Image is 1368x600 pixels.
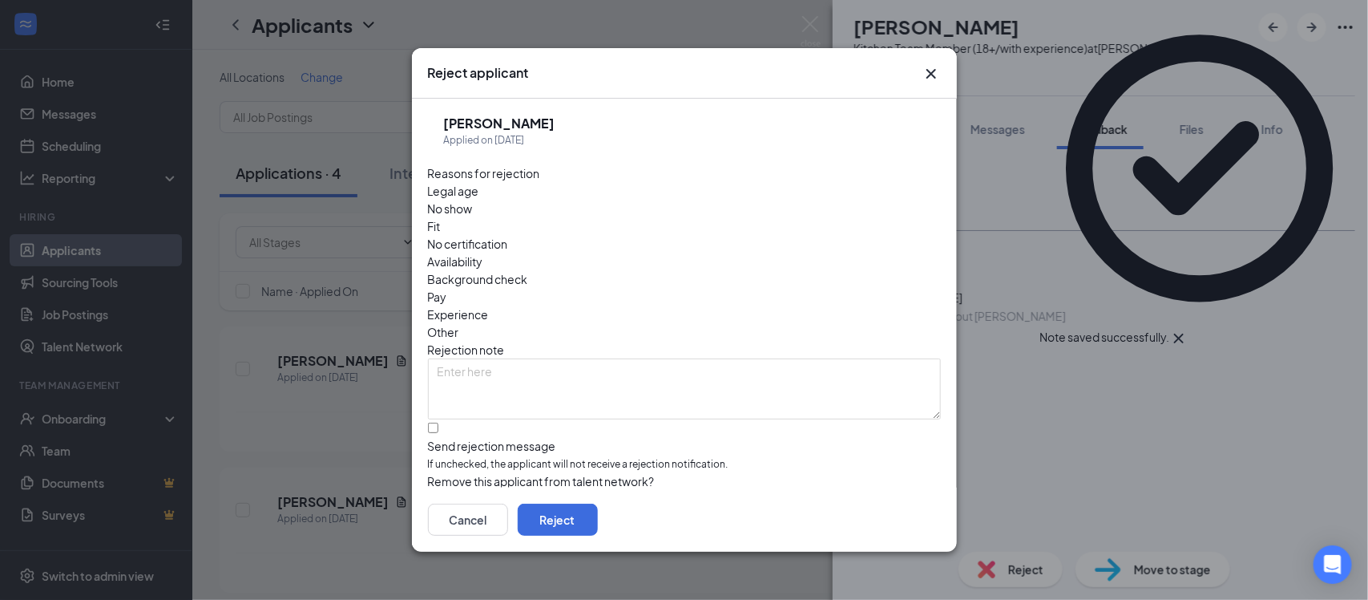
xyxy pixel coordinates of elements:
span: If unchecked, the applicant will not receive a rejection notification. [428,457,941,472]
div: Note saved successfully. [1039,329,1169,348]
span: Pay [428,288,447,306]
span: Remove this applicant from talent network? [428,474,655,489]
span: Availability [428,253,483,270]
span: Other [428,323,459,341]
span: Rejection note [428,343,505,357]
h3: Reject applicant [428,64,529,82]
button: Reject [518,504,598,536]
span: Reasons for rejection [428,166,540,180]
svg: Cross [1169,329,1188,348]
div: Applied on [DATE] [444,132,555,148]
span: Legal age [428,182,479,200]
span: Fit [428,217,441,235]
svg: Cross [922,64,941,83]
input: Send rejection messageIf unchecked, the applicant will not receive a rejection notification. [428,423,438,433]
span: No certification [428,235,508,253]
span: Background check [428,270,528,288]
div: Send rejection message [428,438,941,454]
h5: [PERSON_NAME] [444,115,555,132]
span: Experience [428,306,489,323]
span: No show [428,200,473,217]
div: Open Intercom Messenger [1314,545,1352,584]
button: Close [922,64,941,83]
svg: CheckmarkCircle [1039,8,1360,329]
button: Cancel [428,504,508,536]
